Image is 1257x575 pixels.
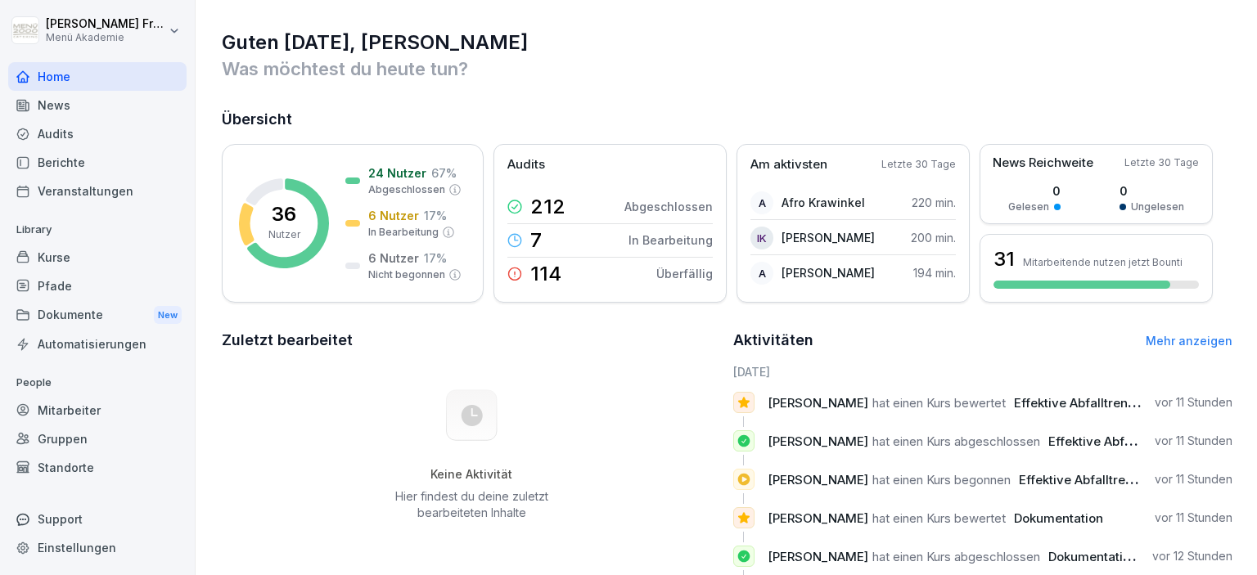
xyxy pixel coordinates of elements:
p: Menü Akademie [46,32,165,43]
h2: Übersicht [222,108,1232,131]
div: IK [750,227,773,249]
p: Ungelesen [1131,200,1184,214]
a: Mitarbeiter [8,396,187,425]
p: [PERSON_NAME] Friesen [46,17,165,31]
span: [PERSON_NAME] [768,549,868,564]
p: Hier findest du deine zuletzt bearbeiteten Inhalte [389,488,554,521]
h2: Aktivitäten [733,329,813,352]
span: [PERSON_NAME] [768,472,868,487]
p: 0 [1008,182,1061,200]
p: Library [8,217,187,243]
p: 7 [530,231,542,250]
p: [PERSON_NAME] [782,229,875,246]
p: vor 11 Stunden [1155,433,1232,449]
p: 17 % [424,249,447,267]
a: Pfade [8,272,187,300]
a: Veranstaltungen [8,177,187,205]
p: 6 Nutzer [368,249,419,267]
div: Dokumente [8,300,187,330]
p: Was möchtest du heute tun? [222,56,1232,82]
a: Home [8,62,187,91]
span: [PERSON_NAME] [768,510,868,526]
span: Dokumentation [1014,510,1103,526]
p: 6 Nutzer [368,207,419,224]
a: DokumenteNew [8,300,187,330]
h3: 31 [993,245,1015,273]
a: Kurse [8,243,187,272]
p: Überfällig [656,265,713,282]
p: People [8,370,187,396]
p: 24 Nutzer [368,164,426,182]
p: [PERSON_NAME] [782,264,875,281]
p: Letzte 30 Tage [1124,155,1199,170]
div: New [154,306,182,325]
p: 200 min. [911,229,956,246]
p: Abgeschlossen [368,182,445,197]
a: Mehr anzeigen [1146,334,1232,348]
p: Nutzer [268,227,300,242]
h1: Guten [DATE], [PERSON_NAME] [222,29,1232,56]
p: Mitarbeitende nutzen jetzt Bounti [1023,256,1183,268]
h5: Keine Aktivität [389,467,554,482]
p: Am aktivsten [750,155,827,174]
p: In Bearbeitung [368,225,439,240]
span: Dokumentation [1048,549,1138,564]
a: News [8,91,187,119]
span: hat einen Kurs abgeschlossen [872,433,1040,449]
span: hat einen Kurs bewertet [872,510,1006,526]
a: Berichte [8,148,187,177]
div: A [750,191,773,214]
p: 17 % [424,207,447,224]
span: hat einen Kurs abgeschlossen [872,549,1040,564]
h2: Zuletzt bearbeitet [222,329,722,352]
span: hat einen Kurs bewertet [872,395,1006,411]
p: 114 [530,264,561,284]
span: [PERSON_NAME] [768,395,868,411]
p: vor 11 Stunden [1155,510,1232,526]
p: 0 [1120,182,1184,200]
p: 220 min. [912,194,956,211]
a: Standorte [8,453,187,482]
p: 67 % [431,164,457,182]
a: Audits [8,119,187,148]
p: Audits [507,155,545,174]
p: Nicht begonnen [368,267,445,282]
p: Abgeschlossen [624,198,713,215]
p: 212 [530,197,565,217]
a: Einstellungen [8,533,187,562]
a: Automatisierungen [8,330,187,358]
p: 36 [272,204,296,224]
p: vor 11 Stunden [1155,394,1232,411]
div: Support [8,505,187,533]
a: Gruppen [8,425,187,453]
p: 194 min. [913,264,956,281]
div: A [750,262,773,285]
span: [PERSON_NAME] [768,433,868,449]
p: In Bearbeitung [628,231,713,249]
p: Gelesen [1008,200,1049,214]
p: Afro Krawinkel [782,194,865,211]
p: News Reichweite [993,154,1093,173]
p: Letzte 30 Tage [881,157,956,172]
p: vor 11 Stunden [1155,471,1232,487]
span: hat einen Kurs begonnen [872,472,1011,487]
p: vor 12 Stunden [1152,548,1232,564]
h6: [DATE] [733,363,1233,380]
